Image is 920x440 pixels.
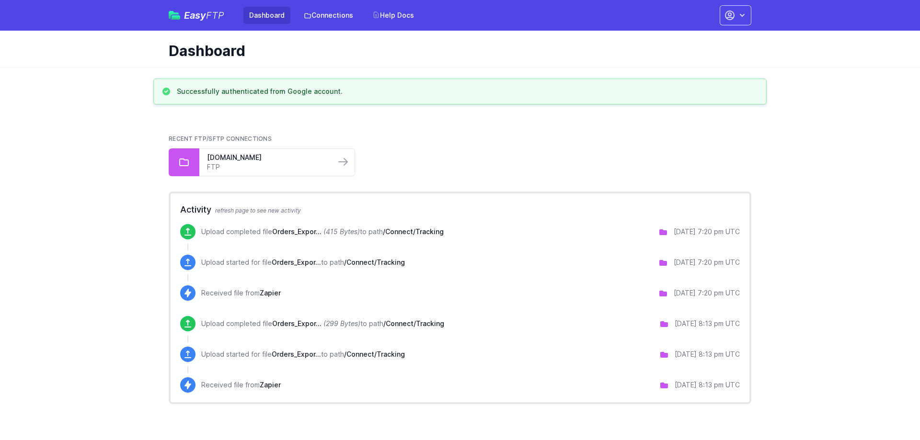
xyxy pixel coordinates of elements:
[201,380,281,390] p: Received file from
[674,288,740,298] div: [DATE] 7:20 pm UTC
[675,380,740,390] div: [DATE] 8:13 pm UTC
[675,319,740,328] div: [DATE] 8:13 pm UTC
[674,258,740,267] div: [DATE] 7:20 pm UTC
[260,289,281,297] span: Zapier
[201,227,444,237] p: Upload completed file to path
[383,319,444,327] span: /Connect/Tracking
[272,227,322,236] span: Orders_Export_355613.csv
[298,7,359,24] a: Connections
[201,350,405,359] p: Upload started for file to path
[367,7,420,24] a: Help Docs
[344,258,405,266] span: /Connect/Tracking
[169,11,180,20] img: easyftp_logo.png
[323,227,360,236] i: (415 Bytes)
[201,288,281,298] p: Received file from
[674,227,740,237] div: [DATE] 7:20 pm UTC
[675,350,740,359] div: [DATE] 8:13 pm UTC
[344,350,405,358] span: /Connect/Tracking
[272,350,321,358] span: Orders_Export_348177.csv
[260,381,281,389] span: Zapier
[201,319,444,328] p: Upload completed file to path
[272,258,321,266] span: Orders_Export_355613.csv
[206,10,224,21] span: FTP
[323,319,360,327] i: (299 Bytes)
[180,203,740,216] h2: Activity
[169,135,751,143] h2: Recent FTP/SFTP Connections
[201,258,405,267] p: Upload started for file to path
[169,11,224,20] a: EasyFTP
[207,162,328,172] a: FTP
[169,42,744,59] h1: Dashboard
[243,7,290,24] a: Dashboard
[215,207,301,214] span: refresh page to see new activity
[207,153,328,162] a: [DOMAIN_NAME]
[184,11,224,20] span: Easy
[272,319,322,327] span: Orders_Export_348177.csv
[383,227,444,236] span: /Connect/Tracking
[177,87,343,96] h3: Successfully authenticated from Google account.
